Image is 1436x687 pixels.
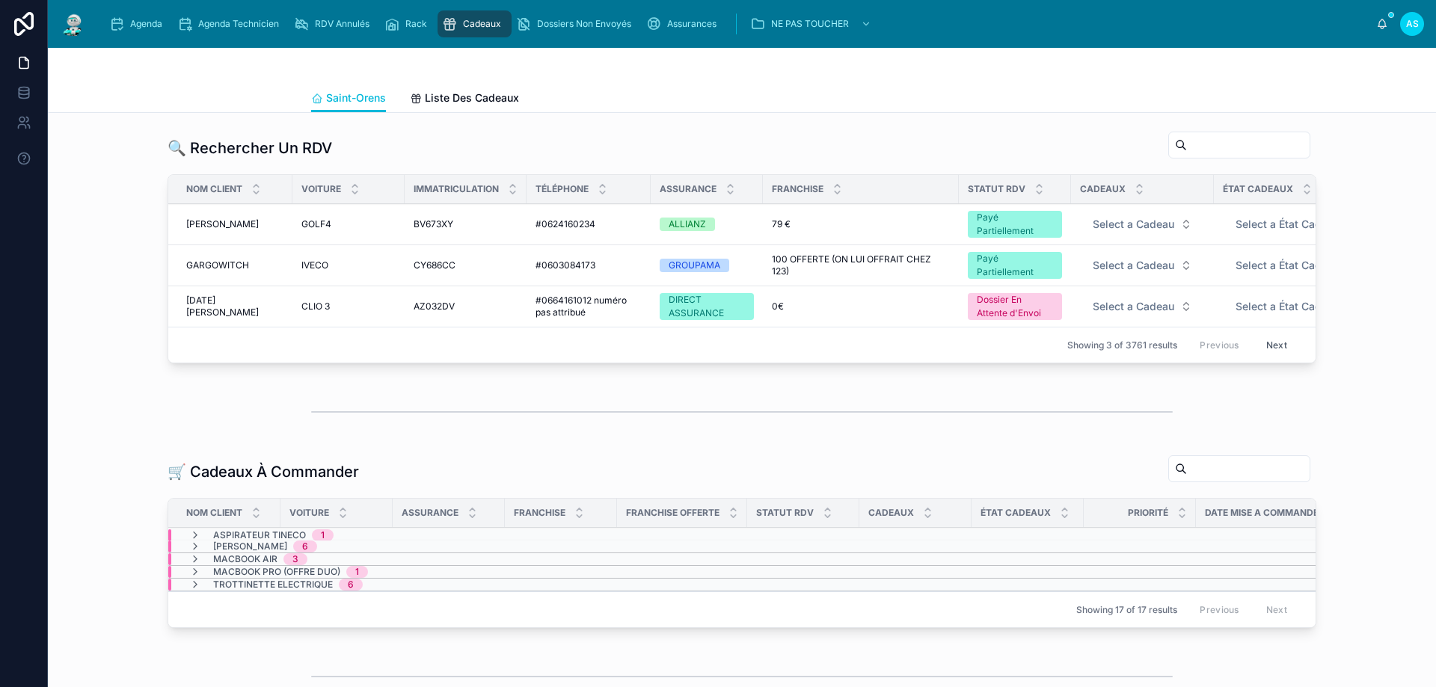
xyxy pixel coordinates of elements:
[414,301,518,312] a: AZ032DV
[772,183,823,195] span: Franchise
[660,293,754,320] a: DIRECT ASSURANCE
[756,507,814,519] span: Statut RDV
[1080,183,1126,195] span: Cadeaux
[536,259,595,271] span: #0603084173
[289,10,380,37] a: RDV Annulés
[173,10,289,37] a: Agenda Technicien
[186,218,259,230] span: [PERSON_NAME]
[1406,18,1419,30] span: AS
[355,566,359,578] div: 1
[414,259,518,271] a: CY686CC
[1076,604,1177,616] span: Showing 17 of 17 results
[425,90,519,105] span: Liste Des Cadeaux
[99,7,1376,40] div: scrollable content
[660,183,717,195] span: Assurance
[198,18,279,30] span: Agenda Technicien
[1067,339,1177,351] span: Showing 3 of 3761 results
[981,507,1051,519] span: État Cadeaux
[186,218,283,230] a: [PERSON_NAME]
[105,10,173,37] a: Agenda
[1223,210,1375,238] a: Select Button
[380,10,438,37] a: Rack
[977,211,1053,238] div: Payé Partiellement
[321,529,325,541] div: 1
[1236,258,1344,273] span: Select a État Cadeaux
[213,579,333,591] span: Trottinette Electrique
[642,10,727,37] a: Assurances
[186,295,283,318] a: [DATE][PERSON_NAME]
[1128,507,1168,519] span: Priorité
[968,211,1062,238] a: Payé Partiellement
[536,183,589,195] span: Téléphone
[1080,292,1205,321] a: Select Button
[1081,211,1204,238] button: Select Button
[512,10,642,37] a: Dossiers Non Envoyés
[301,301,330,312] span: CLIO 3
[536,218,642,230] a: #0624160234
[405,18,427,30] span: Rack
[536,259,642,271] a: #0603084173
[537,18,631,30] span: Dossiers Non Envoyés
[213,566,340,578] span: MacBook Pro (OFFRE DUO)
[669,218,706,231] div: ALLIANZ
[669,259,720,272] div: GROUPAMA
[301,218,396,230] a: GOLF4
[1224,252,1374,279] button: Select Button
[186,183,242,195] span: Nom Client
[60,12,87,36] img: App logo
[1081,252,1204,279] button: Select Button
[302,540,308,552] div: 6
[1236,217,1344,232] span: Select a État Cadeaux
[292,553,298,565] div: 3
[1080,210,1205,238] a: Select Button
[772,218,950,230] a: 79 €
[1093,217,1174,232] span: Select a Cadeau
[660,218,754,231] a: ALLIANZ
[414,259,455,271] span: CY686CC
[1223,251,1375,280] a: Select Button
[1224,293,1374,320] button: Select Button
[1081,293,1204,320] button: Select Button
[130,18,162,30] span: Agenda
[186,507,242,519] span: Nom Client
[213,540,287,552] span: [PERSON_NAME]
[1236,299,1344,314] span: Select a État Cadeaux
[1224,211,1374,238] button: Select Button
[410,84,519,114] a: Liste Des Cadeaux
[414,183,499,195] span: Immatriculation
[772,301,784,312] span: 0€
[463,18,501,30] span: Cadeaux
[414,218,518,230] a: BV673XY
[1093,258,1174,273] span: Select a Cadeau
[1205,507,1325,519] span: Date Mise A Commander
[660,259,754,272] a: GROUPAMA
[771,18,849,30] span: NE PAS TOUCHER
[1223,183,1293,195] span: État Cadeaux
[186,259,283,271] a: GARGOWITCH
[213,553,277,565] span: MacBook Air
[1093,299,1174,314] span: Select a Cadeau
[414,301,455,312] span: AZ032DV
[289,507,329,519] span: Voiture
[868,507,914,519] span: Cadeaux
[301,259,396,271] a: IVECO
[1223,292,1375,321] a: Select Button
[536,295,642,318] a: #0664161012 numéro pas attribué
[168,461,359,482] h1: 🛒 Cadeaux À Commander
[301,301,396,312] a: CLIO 3
[1256,333,1298,357] button: Next
[414,218,453,230] span: BV673XY
[669,293,745,320] div: DIRECT ASSURANCE
[326,90,386,105] span: Saint-Orens
[514,507,565,519] span: Franchise
[746,10,879,37] a: NE PAS TOUCHER
[536,218,595,230] span: #0624160234
[301,183,341,195] span: Voiture
[213,529,306,541] span: Aspirateur TINECO
[968,183,1025,195] span: Statut RDV
[315,18,369,30] span: RDV Annulés
[772,253,950,277] a: 100 OFFERTE (ON LUI OFFRAIT CHEZ 123)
